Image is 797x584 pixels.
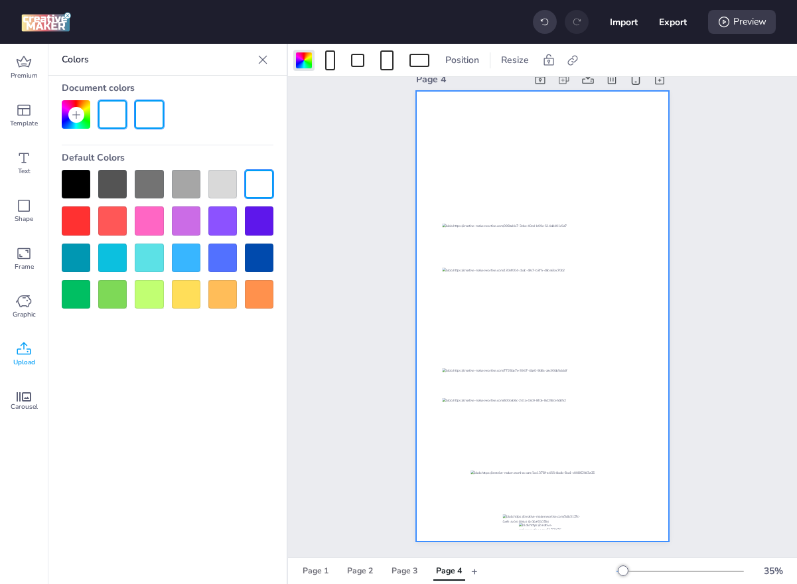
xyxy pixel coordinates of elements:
[436,565,462,577] div: Page 4
[392,565,417,577] div: Page 3
[293,559,471,583] div: Tabs
[18,166,31,177] span: Text
[15,214,33,224] span: Shape
[708,10,776,34] div: Preview
[347,565,373,577] div: Page 2
[11,402,38,412] span: Carousel
[303,565,328,577] div: Page 1
[498,53,532,67] span: Resize
[62,76,273,100] div: Document colors
[62,145,273,170] div: Default Colors
[11,70,38,81] span: Premium
[13,357,35,368] span: Upload
[443,53,482,67] span: Position
[659,8,687,36] button: Export
[21,12,71,32] img: logo Creative Maker
[757,564,789,578] div: 35 %
[610,8,638,36] button: Import
[62,44,252,76] p: Colors
[416,72,526,86] div: Page 4
[13,309,36,320] span: Graphic
[10,118,38,129] span: Template
[15,261,34,272] span: Frame
[471,559,478,583] button: +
